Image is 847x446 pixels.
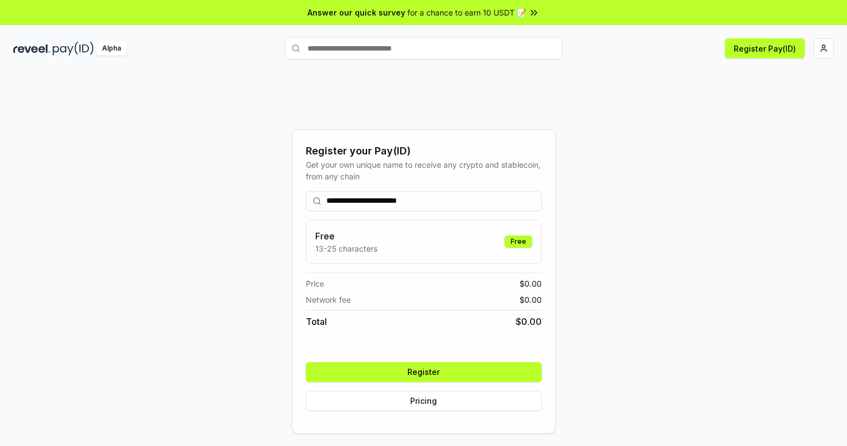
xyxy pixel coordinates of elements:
[306,362,542,382] button: Register
[306,315,327,328] span: Total
[520,294,542,305] span: $ 0.00
[516,315,542,328] span: $ 0.00
[306,278,324,289] span: Price
[725,38,805,58] button: Register Pay(ID)
[306,294,351,305] span: Network fee
[520,278,542,289] span: $ 0.00
[315,243,377,254] p: 13-25 characters
[53,42,94,56] img: pay_id
[13,42,51,56] img: reveel_dark
[307,7,405,18] span: Answer our quick survey
[407,7,526,18] span: for a chance to earn 10 USDT 📝
[306,143,542,159] div: Register your Pay(ID)
[306,391,542,411] button: Pricing
[505,235,532,248] div: Free
[96,42,127,56] div: Alpha
[315,229,377,243] h3: Free
[306,159,542,182] div: Get your own unique name to receive any crypto and stablecoin, from any chain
